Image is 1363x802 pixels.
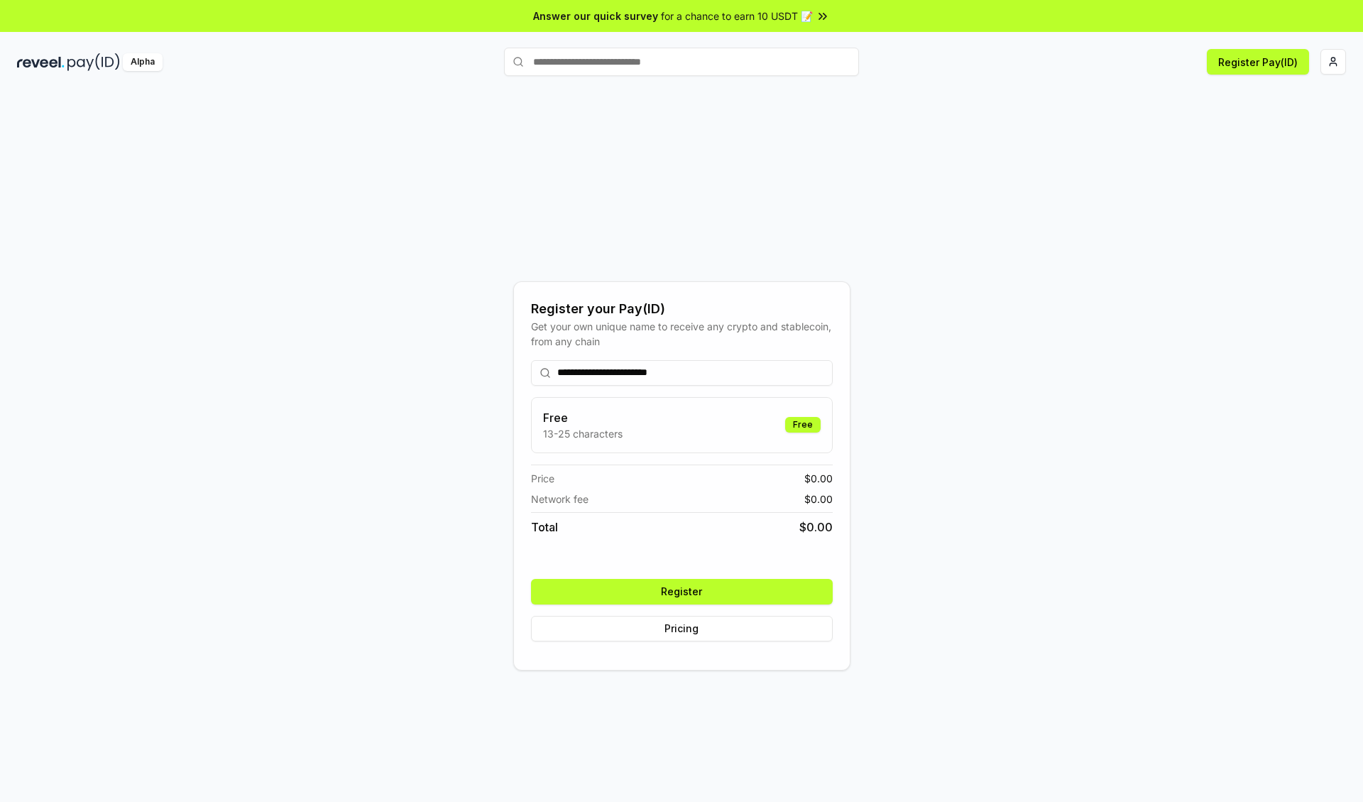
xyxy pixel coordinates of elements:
[531,319,833,349] div: Get your own unique name to receive any crypto and stablecoin, from any chain
[1207,49,1309,75] button: Register Pay(ID)
[543,426,623,441] p: 13-25 characters
[531,519,558,536] span: Total
[531,616,833,641] button: Pricing
[17,53,65,71] img: reveel_dark
[661,9,813,23] span: for a chance to earn 10 USDT 📝
[804,471,833,486] span: $ 0.00
[543,409,623,426] h3: Free
[531,299,833,319] div: Register your Pay(ID)
[123,53,163,71] div: Alpha
[67,53,120,71] img: pay_id
[799,519,833,536] span: $ 0.00
[785,417,821,433] div: Free
[531,471,554,486] span: Price
[533,9,658,23] span: Answer our quick survey
[531,579,833,605] button: Register
[531,492,589,506] span: Network fee
[804,492,833,506] span: $ 0.00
